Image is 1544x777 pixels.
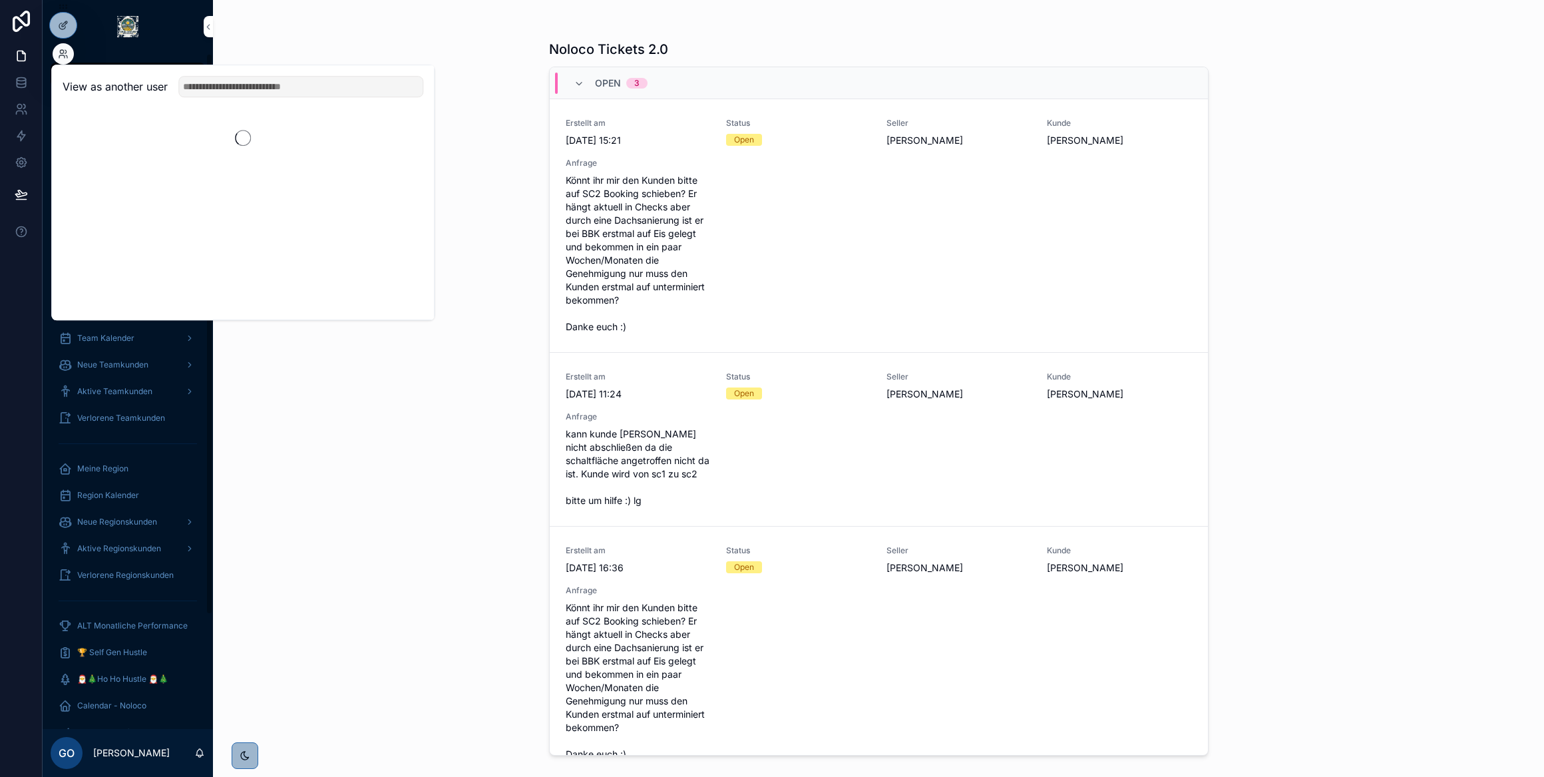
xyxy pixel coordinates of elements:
[51,641,205,664] a: 🏆 Self Gen Hustle
[51,142,205,166] a: Mein Kalender
[51,694,205,718] a: Calendar - Noloco
[1047,388,1191,401] span: [PERSON_NAME]
[1047,561,1191,575] span: [PERSON_NAME]
[51,63,205,87] a: Noloco Tickets 2.0
[63,79,168,95] h2: View as another user
[51,222,205,246] a: [PERSON_NAME]
[77,727,172,738] span: Teamlead Referrals Push
[51,457,205,481] a: Meine Region
[566,601,710,761] span: Könnt ihr mir den Kunden bitte auf SC2 Booking schieben? Er hängt aktuell in Checks aber durch ei...
[51,483,205,507] a: Region Kalender
[51,720,205,744] a: Teamlead Referrals Push
[726,118,870,129] span: Status
[1047,545,1191,556] span: Kunde
[51,667,205,691] a: 🎅🎄Ho Ho Hustle 🎅🎄
[51,353,205,377] a: Neue Teamkunden
[734,561,754,573] div: Open
[886,134,1031,147] span: [PERSON_NAME]
[734,134,754,146] div: Open
[550,99,1208,353] a: Erstellt am[DATE] 15:21StatusOpenSeller[PERSON_NAME]Kunde[PERSON_NAME]AnfrageKönnt ihr mir den Ku...
[51,563,205,587] a: Verlorene Regionskunden
[566,411,710,422] span: Anfrage
[734,388,754,399] div: Open
[51,326,205,350] a: Team Kalender
[566,158,710,168] span: Anfrage
[77,360,148,370] span: Neue Teamkunden
[566,118,710,129] span: Erstellt am
[726,545,870,556] span: Status
[566,561,710,575] span: [DATE] 16:36
[51,89,205,113] a: Monatliche Performance
[566,585,710,596] span: Anfrage
[51,537,205,561] a: Aktive Regionskunden
[77,621,188,631] span: ALT Monatliche Performance
[93,746,170,760] p: [PERSON_NAME]
[549,40,668,59] h1: Noloco Tickets 2.0
[59,745,75,761] span: GO
[51,249,205,273] a: Unterlagen
[886,561,1031,575] span: [PERSON_NAME]
[77,333,134,344] span: Team Kalender
[51,380,205,403] a: Aktive Teamkunden
[43,53,213,729] div: scrollable content
[117,16,138,37] img: App logo
[77,386,152,397] span: Aktive Teamkunden
[1047,134,1191,147] span: [PERSON_NAME]
[77,570,174,581] span: Verlorene Regionskunden
[886,388,1031,401] span: [PERSON_NAME]
[77,700,146,711] span: Calendar - Noloco
[77,490,139,501] span: Region Kalender
[51,406,205,430] a: Verlorene Teamkunden
[77,543,161,554] span: Aktive Regionskunden
[77,647,147,658] span: 🏆 Self Gen Hustle
[51,510,205,534] a: Neue Regionskunden
[51,196,205,220] a: Aktive Kunden
[51,300,205,324] a: Mein Team
[595,77,621,90] span: Open
[51,116,205,140] a: Home
[566,427,710,507] span: kann kunde [PERSON_NAME] nicht abschließen da die schaltfläche angetroffen nicht da ist. Kunde wi...
[886,118,1031,129] span: Seller
[1047,372,1191,382] span: Kunde
[77,463,128,474] span: Meine Region
[726,372,870,382] span: Status
[566,174,710,334] span: Könnt ihr mir den Kunden bitte auf SC2 Booking schieben? Er hängt aktuell in Checks aber durch ei...
[566,372,710,382] span: Erstellt am
[51,169,205,193] a: Neue Kunden
[1047,118,1191,129] span: Kunde
[886,545,1031,556] span: Seller
[566,134,710,147] span: [DATE] 15:21
[51,614,205,638] a: ALT Monatliche Performance
[77,413,165,423] span: Verlorene Teamkunden
[634,78,640,89] div: 3
[550,353,1208,527] a: Erstellt am[DATE] 11:24StatusOpenSeller[PERSON_NAME]Kunde[PERSON_NAME]Anfragekann kunde [PERSON_N...
[566,388,710,401] span: [DATE] 11:24
[77,517,157,527] span: Neue Regionskunden
[886,372,1031,382] span: Seller
[77,674,168,684] span: 🎅🎄Ho Ho Hustle 🎅🎄
[566,545,710,556] span: Erstellt am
